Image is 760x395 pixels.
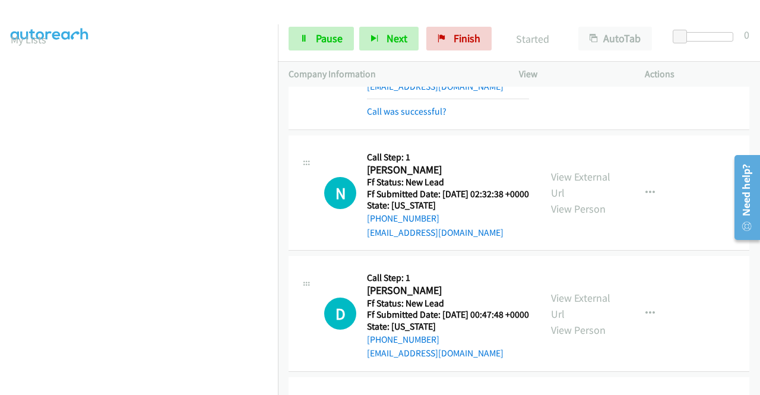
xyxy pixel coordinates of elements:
a: View External Url [551,170,610,200]
iframe: Resource Center [726,150,760,245]
a: My Lists [11,33,46,46]
a: [PHONE_NUMBER] [367,334,439,345]
a: View Person [551,323,606,337]
h5: Ff Submitted Date: [DATE] 02:32:38 +0000 [367,188,529,200]
p: Company Information [289,67,498,81]
h5: Ff Submitted Date: [DATE] 00:47:48 +0000 [367,309,529,321]
button: Next [359,27,419,50]
span: Finish [454,31,480,45]
a: View External Url [551,291,610,321]
a: View Person [551,202,606,216]
h5: State: [US_STATE] [367,200,529,211]
h5: State: [US_STATE] [367,321,529,333]
a: [EMAIL_ADDRESS][DOMAIN_NAME] [367,347,503,359]
h1: D [324,298,356,330]
span: Next [387,31,407,45]
a: [EMAIL_ADDRESS][DOMAIN_NAME] [367,227,503,238]
a: [EMAIL_ADDRESS][DOMAIN_NAME] [367,81,503,92]
p: View [519,67,623,81]
h5: Call Step: 1 [367,151,529,163]
p: Actions [645,67,749,81]
h1: N [324,177,356,209]
a: Call was successful? [367,106,446,117]
a: [PHONE_NUMBER] [367,213,439,224]
h5: Ff Status: New Lead [367,298,529,309]
button: AutoTab [578,27,652,50]
div: The call is yet to be attempted [324,298,356,330]
a: Finish [426,27,492,50]
h2: [PERSON_NAME] [367,284,525,298]
h5: Ff Status: New Lead [367,176,529,188]
a: Pause [289,27,354,50]
span: Pause [316,31,343,45]
h2: [PERSON_NAME] [367,163,525,177]
div: 0 [744,27,749,43]
p: Started [508,31,557,47]
h5: Call Step: 1 [367,272,529,284]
